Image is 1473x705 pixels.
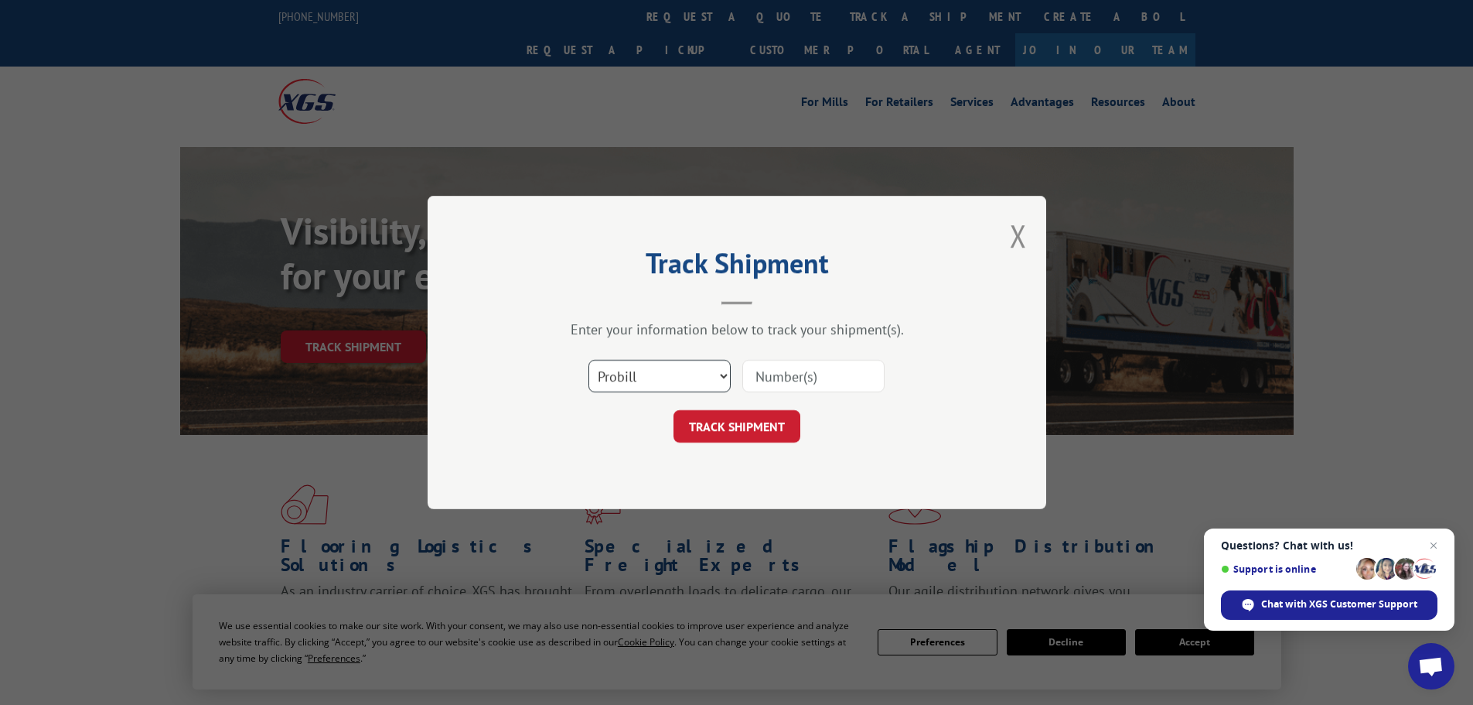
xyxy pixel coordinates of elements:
[1261,597,1417,611] span: Chat with XGS Customer Support
[742,360,885,392] input: Number(s)
[1010,215,1027,256] button: Close modal
[505,320,969,338] div: Enter your information below to track your shipment(s).
[1221,590,1437,620] div: Chat with XGS Customer Support
[1221,539,1437,552] span: Questions? Chat with us!
[505,252,969,282] h2: Track Shipment
[1408,643,1454,690] div: Open chat
[1221,563,1351,575] span: Support is online
[673,410,800,443] button: TRACK SHIPMENT
[1424,536,1443,555] span: Close chat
